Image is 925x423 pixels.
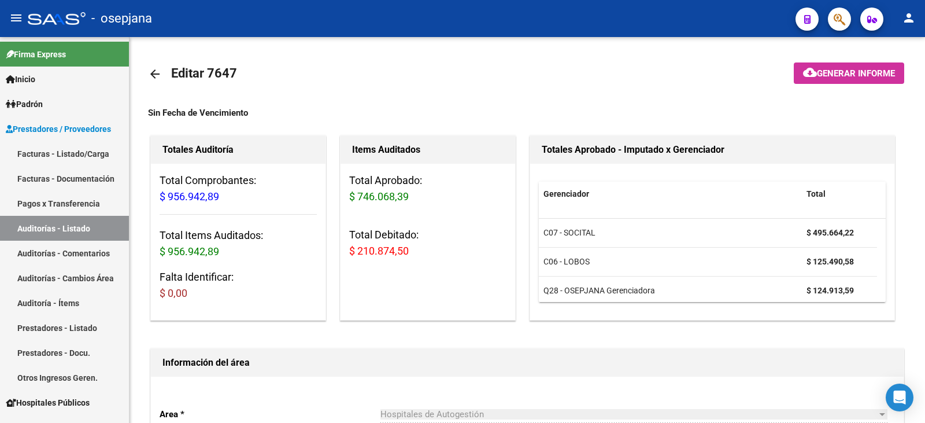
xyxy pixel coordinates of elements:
mat-icon: menu [9,11,23,25]
h3: Total Comprobantes: [160,172,317,205]
span: Q28 - OSEPJANA Gerenciadora [543,286,655,295]
h3: Total Items Auditados: [160,227,317,260]
div: Sin Fecha de Vencimiento [148,106,906,119]
span: Prestadores / Proveedores [6,123,111,135]
span: $ 0,00 [160,287,187,299]
p: Area * [160,408,380,421]
span: $ 956.942,89 [160,245,219,258]
span: Hospitales Públicos [6,396,90,409]
h3: Total Aprobado: [349,172,506,205]
span: - osepjana [91,6,152,31]
datatable-header-cell: Total [802,182,877,207]
span: Inicio [6,73,35,86]
mat-icon: arrow_back [148,67,162,81]
strong: $ 125.490,58 [806,257,854,266]
span: Gerenciador [543,189,589,198]
span: C06 - LOBOS [543,257,590,266]
h1: Totales Auditoría [162,141,314,159]
span: Editar 7647 [171,66,237,80]
mat-icon: person [902,11,916,25]
h1: Información del área [162,354,892,372]
h3: Total Debitado: [349,227,506,259]
button: Generar informe [794,62,904,84]
h3: Falta Identificar: [160,269,317,301]
datatable-header-cell: Gerenciador [539,182,802,207]
span: Hospitales de Autogestión [380,409,484,420]
h1: Totales Aprobado - Imputado x Gerenciador [542,141,883,159]
span: Total [806,189,826,198]
h1: Items Auditados [352,141,504,159]
strong: $ 124.913,59 [806,286,854,295]
span: $ 956.942,89 [160,190,219,203]
span: C07 - SOCITAL [543,228,595,237]
mat-icon: cloud_download [803,65,817,79]
strong: $ 495.664,22 [806,228,854,237]
span: $ 210.874,50 [349,245,409,257]
span: $ 746.068,39 [349,190,409,203]
div: Open Intercom Messenger [886,384,913,411]
span: Generar informe [817,68,895,79]
span: Firma Express [6,48,66,61]
span: Padrón [6,98,43,111]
